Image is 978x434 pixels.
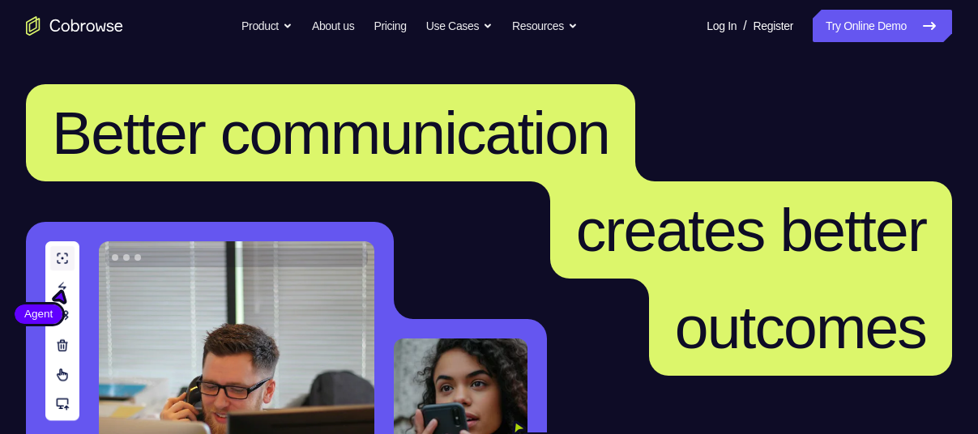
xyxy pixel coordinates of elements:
button: Use Cases [426,10,493,42]
span: Better communication [52,99,609,167]
a: About us [312,10,354,42]
a: Try Online Demo [813,10,952,42]
a: Go to the home page [26,16,123,36]
span: creates better [576,196,926,264]
button: Resources [512,10,578,42]
a: Pricing [374,10,406,42]
button: Product [241,10,293,42]
span: outcomes [675,293,926,361]
a: Register [754,10,793,42]
a: Log In [707,10,737,42]
span: / [743,16,746,36]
